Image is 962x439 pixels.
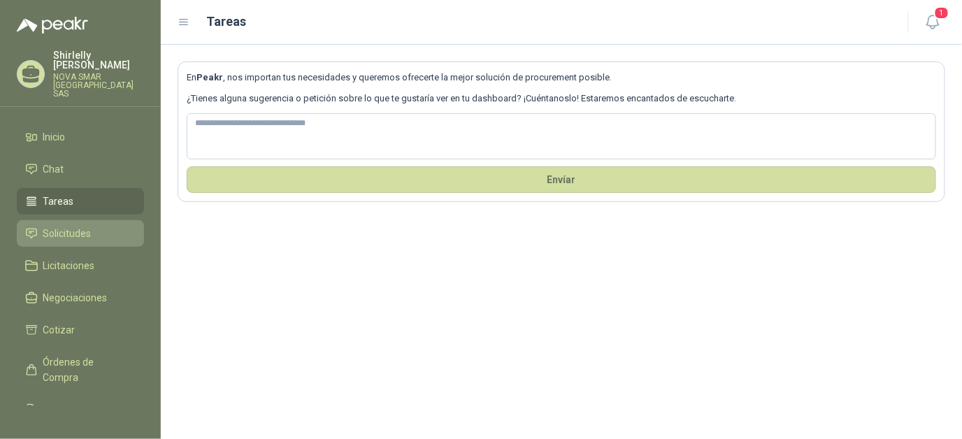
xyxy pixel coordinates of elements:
a: Tareas [17,188,144,215]
a: Remisiones [17,396,144,423]
p: NOVA SMAR [GEOGRAPHIC_DATA] SAS [53,73,144,98]
p: ¿Tienes alguna sugerencia o petición sobre lo que te gustaría ver en tu dashboard? ¡Cuéntanoslo! ... [187,92,936,106]
b: Peakr [196,72,223,82]
img: Logo peakr [17,17,88,34]
a: Solicitudes [17,220,144,247]
a: Inicio [17,124,144,150]
span: Solicitudes [43,226,92,241]
a: Cotizar [17,317,144,343]
a: Órdenes de Compra [17,349,144,391]
span: Negociaciones [43,290,108,305]
p: En , nos importan tus necesidades y queremos ofrecerte la mejor solución de procurement posible. [187,71,936,85]
span: Inicio [43,129,66,145]
span: Tareas [43,194,74,209]
a: Licitaciones [17,252,144,279]
span: Remisiones [43,402,95,417]
a: Chat [17,156,144,182]
span: Cotizar [43,322,76,338]
h1: Tareas [207,12,247,31]
span: Órdenes de Compra [43,354,131,385]
span: Chat [43,161,64,177]
span: Licitaciones [43,258,95,273]
a: Negociaciones [17,285,144,311]
span: 1 [934,6,949,20]
button: Envíar [187,166,936,193]
button: 1 [920,10,945,35]
p: Shirlelly [PERSON_NAME] [53,50,144,70]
